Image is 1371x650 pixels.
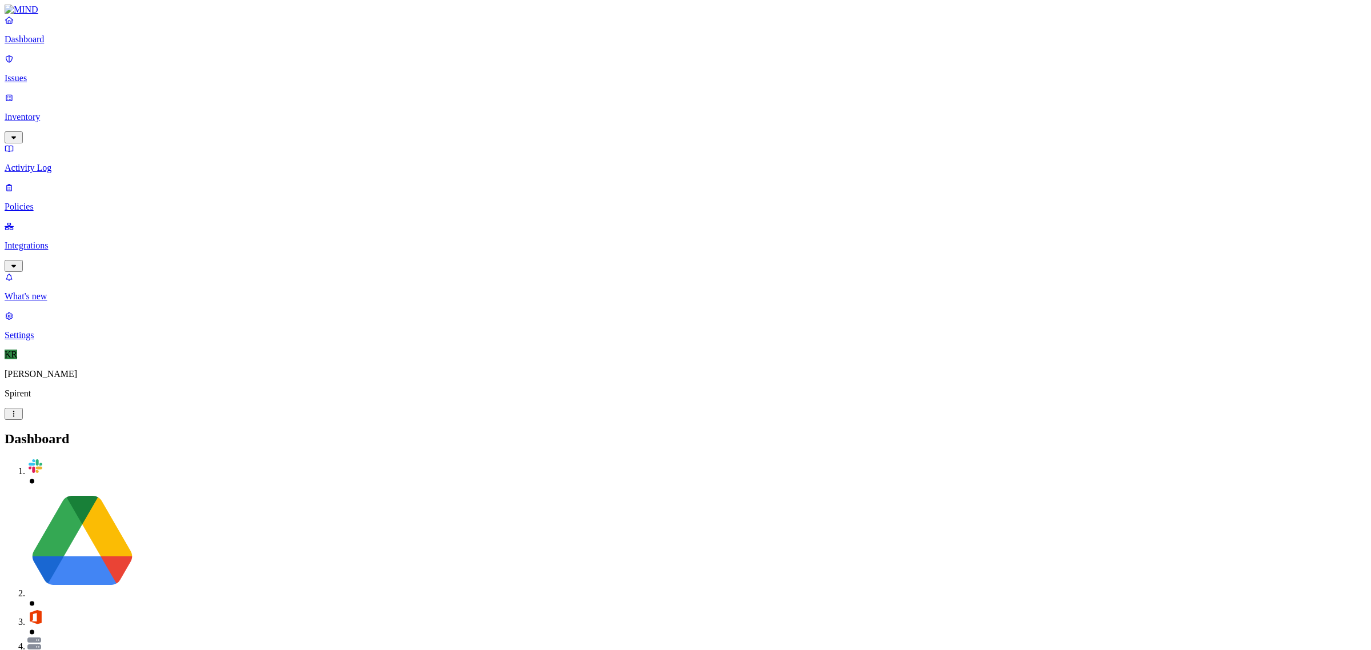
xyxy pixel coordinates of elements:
[5,311,1366,340] a: Settings
[5,240,1366,251] p: Integrations
[5,202,1366,212] p: Policies
[5,369,1366,379] p: [PERSON_NAME]
[5,5,1366,15] a: MIND
[5,5,38,15] img: MIND
[5,54,1366,83] a: Issues
[5,431,1366,447] h2: Dashboard
[27,487,137,596] img: svg%3e
[5,221,1366,270] a: Integrations
[5,34,1366,45] p: Dashboard
[5,330,1366,340] p: Settings
[5,93,1366,142] a: Inventory
[5,388,1366,399] p: Spirent
[5,163,1366,173] p: Activity Log
[5,112,1366,122] p: Inventory
[5,15,1366,45] a: Dashboard
[5,350,17,359] span: KR
[27,458,43,474] img: svg%3e
[5,272,1366,302] a: What's new
[27,637,41,649] img: svg%3e
[5,73,1366,83] p: Issues
[5,182,1366,212] a: Policies
[5,291,1366,302] p: What's new
[5,143,1366,173] a: Activity Log
[27,609,43,625] img: svg%3e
